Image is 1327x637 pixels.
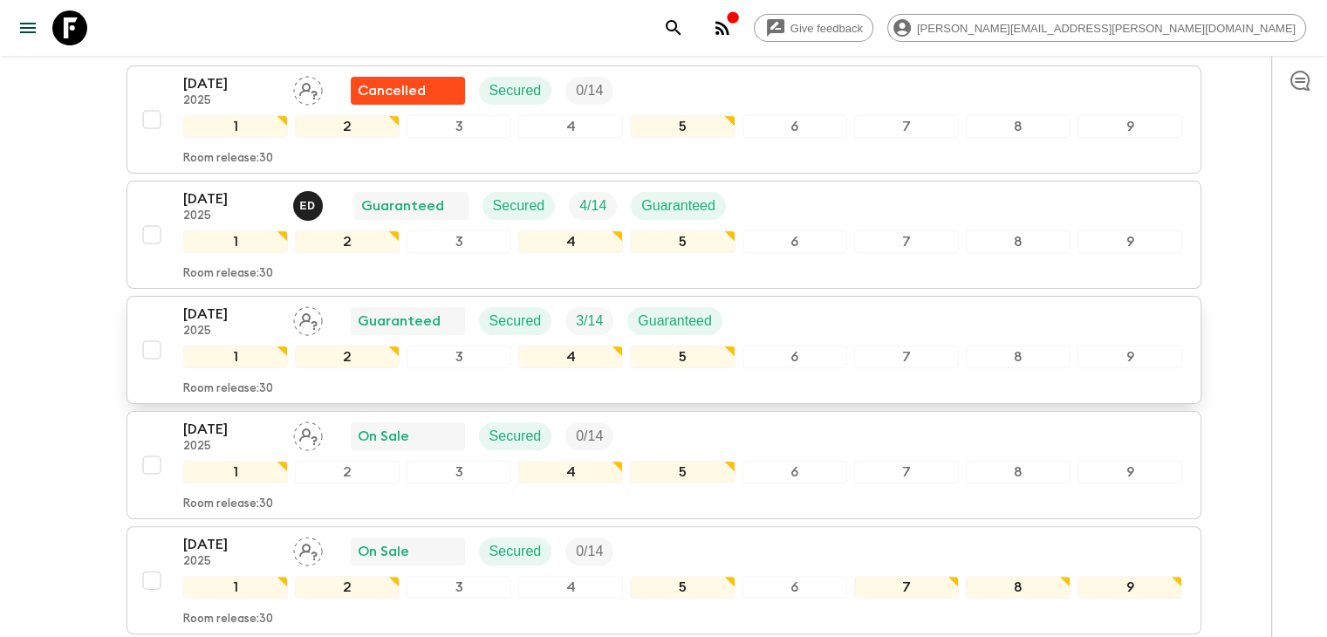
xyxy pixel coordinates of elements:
div: 3 [407,461,511,483]
p: 0 / 14 [576,80,603,101]
div: 4 [518,576,623,599]
p: Secured [489,426,542,447]
div: 7 [854,346,959,368]
div: 5 [630,346,735,368]
span: Assign pack leader [293,427,323,441]
div: Trip Fill [565,77,613,105]
p: 2025 [183,440,279,454]
p: E D [300,199,316,213]
p: Room release: 30 [183,152,273,166]
div: 7 [854,230,959,253]
div: 3 [407,115,511,138]
div: Trip Fill [565,422,613,450]
button: [DATE]2025Edwin Duarte RíosGuaranteedSecuredTrip FillGuaranteed123456789Room release:30 [127,181,1201,289]
p: 2025 [183,555,279,569]
div: Secured [479,77,552,105]
div: 8 [966,576,1070,599]
div: 9 [1077,230,1182,253]
div: 6 [742,230,847,253]
button: search adventures [656,10,691,45]
p: 2025 [183,94,279,108]
p: Secured [489,80,542,101]
button: [DATE]2025Assign pack leaderOn SaleSecuredTrip Fill123456789Room release:30 [127,526,1201,634]
p: Secured [493,195,545,216]
div: 2 [295,346,400,368]
div: Secured [479,422,552,450]
div: Secured [482,192,556,220]
p: Guaranteed [358,311,441,332]
p: 0 / 14 [576,426,603,447]
div: 9 [1077,461,1182,483]
div: 7 [854,115,959,138]
span: Give feedback [781,22,872,35]
p: On Sale [358,541,409,562]
div: 8 [966,115,1070,138]
div: 3 [407,230,511,253]
div: Secured [479,307,552,335]
div: 4 [518,115,623,138]
p: On Sale [358,426,409,447]
p: Room release: 30 [183,267,273,281]
p: Room release: 30 [183,497,273,511]
span: Edwin Duarte Ríos [293,196,326,210]
div: 2 [295,576,400,599]
p: Cancelled [358,80,426,101]
div: Trip Fill [565,307,613,335]
button: menu [10,10,45,45]
div: Trip Fill [565,538,613,565]
p: 0 / 14 [576,541,603,562]
p: Room release: 30 [183,613,273,627]
div: 8 [966,230,1070,253]
div: 2 [295,115,400,138]
p: 4 / 14 [579,195,606,216]
div: 9 [1077,576,1182,599]
div: 7 [854,576,959,599]
div: 6 [742,346,847,368]
div: 1 [183,461,288,483]
div: 4 [518,461,623,483]
div: 1 [183,346,288,368]
div: 4 [518,230,623,253]
p: Room release: 30 [183,382,273,396]
div: 3 [407,576,511,599]
div: 9 [1077,346,1182,368]
div: Trip Fill [569,192,617,220]
span: Assign pack leader [293,542,323,556]
span: Assign pack leader [293,312,323,325]
button: [DATE]2025Assign pack leaderGuaranteedSecuredTrip FillGuaranteed123456789Room release:30 [127,296,1201,404]
div: 8 [966,461,1070,483]
p: Guaranteed [361,195,444,216]
p: Secured [489,311,542,332]
a: Give feedback [754,14,873,42]
div: 9 [1077,115,1182,138]
div: 5 [630,230,735,253]
div: 6 [742,115,847,138]
span: Assign pack leader [293,81,323,95]
div: Secured [479,538,552,565]
div: [PERSON_NAME][EMAIL_ADDRESS][PERSON_NAME][DOMAIN_NAME] [887,14,1306,42]
div: 7 [854,461,959,483]
p: [DATE] [183,304,279,325]
div: 3 [407,346,511,368]
div: 6 [742,461,847,483]
p: 3 / 14 [576,311,603,332]
p: [DATE] [183,73,279,94]
p: Guaranteed [641,195,715,216]
div: 5 [630,461,735,483]
p: Guaranteed [638,311,712,332]
p: Secured [489,541,542,562]
p: [DATE] [183,188,279,209]
div: 8 [966,346,1070,368]
div: 1 [183,230,288,253]
div: 2 [295,461,400,483]
div: 4 [518,346,623,368]
button: [DATE]2025Assign pack leaderFlash Pack cancellationSecuredTrip Fill123456789Room release:30 [127,65,1201,174]
p: 2025 [183,325,279,339]
div: Flash Pack cancellation [351,77,465,105]
div: 1 [183,576,288,599]
button: [DATE]2025Assign pack leaderOn SaleSecuredTrip Fill123456789Room release:30 [127,411,1201,519]
div: 2 [295,230,400,253]
p: 2025 [183,209,279,223]
p: [DATE] [183,419,279,440]
div: 6 [742,576,847,599]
